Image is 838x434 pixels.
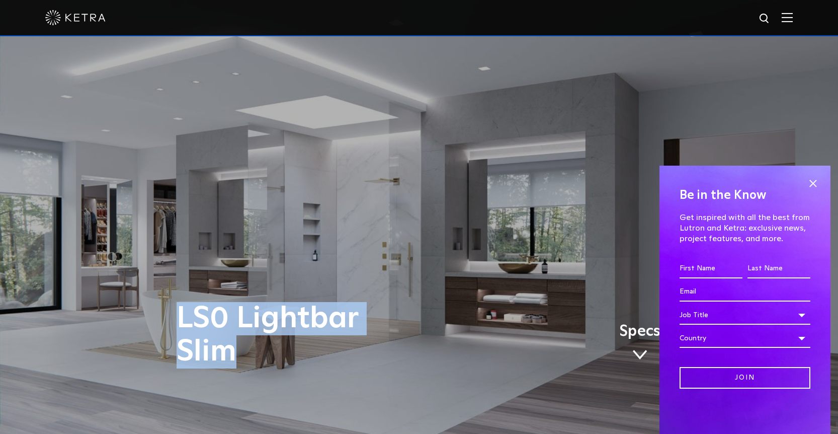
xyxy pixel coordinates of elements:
input: Join [680,367,810,389]
h4: Be in the Know [680,186,810,205]
input: First Name [680,259,742,278]
h1: LS0 Lightbar Slim [177,302,461,369]
div: Job Title [680,306,810,325]
div: Country [680,329,810,348]
img: search icon [759,13,771,25]
span: Specs [619,324,660,339]
p: Get inspired with all the best from Lutron and Ketra: exclusive news, project features, and more. [680,212,810,244]
input: Last Name [747,259,810,278]
img: ketra-logo-2019-white [45,10,106,25]
img: Hamburger%20Nav.svg [782,13,793,22]
input: Email [680,282,810,302]
a: Specs [619,324,660,364]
